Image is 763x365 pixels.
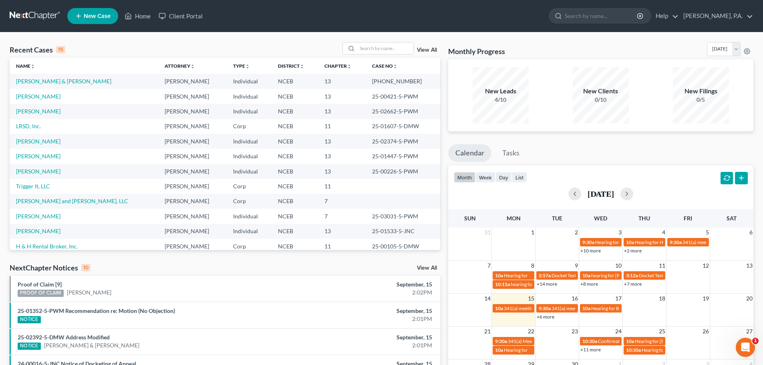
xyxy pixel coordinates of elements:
div: 2:01PM [299,341,432,349]
span: 25 [658,327,666,336]
span: Sun [464,215,476,222]
td: Individual [227,74,272,89]
div: NOTICE [18,316,41,323]
div: September, 15 [299,280,432,288]
span: 31 [483,228,491,237]
td: 13 [318,74,366,89]
span: Tue [552,215,562,222]
span: Sat [727,215,737,222]
span: 16 [571,294,579,303]
input: Search by name... [565,8,638,23]
span: 15 [527,294,535,303]
a: +8 more [580,281,598,287]
span: 9 [574,261,579,270]
a: +10 more [580,248,601,254]
td: 25-00105-5-DMW [366,239,440,254]
span: Hearing for [PERSON_NAME] [595,239,658,245]
td: Individual [227,209,272,224]
div: 2:02PM [299,288,432,296]
span: Hearing for Bull City Designs, LLC [591,305,661,311]
div: September, 15 [299,333,432,341]
a: [PERSON_NAME] [16,108,60,115]
span: 341(a) meeting for [PERSON_NAME] [PERSON_NAME] [552,305,667,311]
span: 12 [702,261,710,270]
td: 13 [318,164,366,179]
span: 19 [702,294,710,303]
div: 4/10 [473,96,529,104]
i: unfold_more [30,64,35,69]
span: 341(a) Meeting for [PERSON_NAME] [508,338,586,344]
div: September, 15 [299,307,432,315]
span: 10:15a [495,281,510,287]
span: 3:12a [626,272,638,278]
span: 10 [614,261,622,270]
td: 11 [318,179,366,194]
td: Individual [227,89,272,104]
div: New Filings [673,87,729,96]
a: Nameunfold_more [16,63,35,69]
button: week [475,172,495,183]
div: 10 [81,264,91,271]
a: Chapterunfold_more [324,63,352,69]
td: [PERSON_NAME] [158,74,226,89]
span: 10a [495,305,503,311]
a: [PERSON_NAME] & [PERSON_NAME] [44,341,139,349]
a: H & H Rental Broker, Inc. [16,243,78,250]
td: NCEB [272,149,318,163]
td: Corp [227,119,272,134]
span: Hearing for [504,272,528,278]
span: 13 [745,261,753,270]
a: [PERSON_NAME] [16,153,60,159]
span: 7 [487,261,491,270]
span: Hearing for Hoopers Distributing LLC [642,347,720,353]
span: Hearing for [PERSON_NAME] [635,338,697,344]
td: 13 [318,89,366,104]
a: Proof of Claim [9] [18,281,62,288]
a: Attorneyunfold_more [165,63,195,69]
span: Docket Text: for [PERSON_NAME] [639,272,711,278]
td: 25-02662-5-PWM [366,104,440,119]
div: New Clients [573,87,629,96]
span: 9:30a [495,338,507,344]
a: Calendar [448,144,491,162]
td: NCEB [272,104,318,119]
span: 6 [749,228,753,237]
span: 18 [658,294,666,303]
a: Typeunfold_more [233,63,250,69]
span: 2:57a [539,272,551,278]
a: [PERSON_NAME] [16,138,60,145]
td: Corp [227,239,272,254]
a: Help [652,9,678,23]
td: NCEB [272,179,318,194]
div: 0/5 [673,96,729,104]
span: 24 [614,327,622,336]
span: 10:30a [626,347,641,353]
td: 7 [318,194,366,209]
td: 25-01533-5-JNC [366,224,440,239]
button: list [512,172,527,183]
span: 5 [705,228,710,237]
span: 10a [626,338,634,344]
span: 10a [582,305,590,311]
a: 25-01352-5-PWM Recommendation re: Motion (No Objection) [18,307,175,314]
span: 8 [530,261,535,270]
a: [PERSON_NAME] [16,168,60,175]
a: [PERSON_NAME] [67,288,111,296]
td: [PERSON_NAME] [158,224,226,239]
span: 1 [530,228,535,237]
span: Confirmation hearing for [PERSON_NAME] [598,338,689,344]
td: 11 [318,239,366,254]
td: 25-00226-5-PWM [366,164,440,179]
h3: Monthly Progress [448,46,505,56]
td: Corp [227,179,272,194]
a: Home [121,9,155,23]
input: Search by name... [357,42,413,54]
span: 341(a) meeting for [PERSON_NAME] and [PERSON_NAME] [504,305,628,311]
td: 25-00421-5-PWM [366,89,440,104]
td: Individual [227,134,272,149]
span: hearing for [PERSON_NAME] [591,272,653,278]
div: Recent Cases [10,45,65,54]
span: 10a [626,239,634,245]
span: Thu [638,215,650,222]
span: 21 [483,327,491,336]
